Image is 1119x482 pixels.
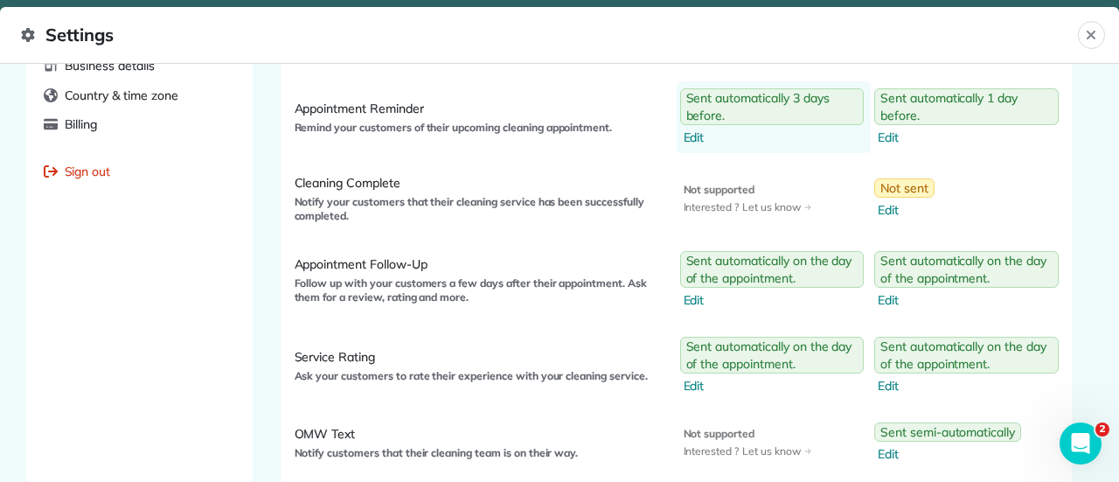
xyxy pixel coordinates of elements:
[878,129,1059,146] span: Edit
[37,83,242,109] a: Country & time zone
[295,276,663,304] span: Follow up with your customers a few days after their appointment. Ask them for a review, rating a...
[871,81,1066,153] a: Sent automatically 1 day before.Edit
[1078,21,1105,49] button: Close
[37,112,242,138] a: Billing
[65,87,178,104] span: Country & time zone
[684,427,811,441] span: Not supported
[880,252,1053,287] span: Sent automatically on the day of the appointment.
[686,338,858,373] span: Sent automatically on the day of the appointment.
[295,348,663,366] span: Service Rating
[295,369,663,383] span: Ask your customers to rate their experience with your cleaning service.
[1060,423,1102,465] iframe: Intercom live chat
[880,179,928,197] span: Not sent
[880,89,1053,124] span: Sent automatically 1 day before.
[742,200,811,214] span: Let us know
[871,244,1066,316] a: Sent automatically on the day of the appointment.Edit
[65,57,155,74] span: Business details
[880,423,1015,441] span: Sent semi-automatically
[1095,423,1109,437] span: 2
[878,201,935,219] span: Edit
[684,444,740,458] span: Interested ?
[65,115,98,133] span: Billing
[65,163,111,180] span: Sign out
[295,255,663,273] span: Appointment Follow-Up
[37,53,242,80] a: Business details
[684,200,740,214] span: Interested ?
[677,81,872,153] a: Sent automatically 3 days before.Edit
[295,446,663,460] span: Notify customers that their cleaning team is on their way.
[677,330,872,402] a: Sent automatically on the day of the appointment.Edit
[684,129,865,146] span: Edit
[878,291,1059,309] span: Edit
[677,244,872,316] a: Sent automatically on the day of the appointment.Edit
[295,100,663,117] span: Appointment Reminder
[878,377,1059,395] span: Edit
[684,377,865,395] span: Edit
[878,445,1021,463] span: Edit
[677,176,818,221] a: Not supportedInterested ?Let us know
[295,425,663,443] span: OMW Text
[880,338,1053,373] span: Sent automatically on the day of the appointment.
[684,291,865,309] span: Edit
[21,21,1078,49] span: Settings
[871,171,942,226] a: Not sentEdit
[871,416,1028,470] a: Sent semi-automaticallyEdit
[686,252,858,287] span: Sent automatically on the day of the appointment.
[684,183,811,197] span: Not supported
[295,195,663,223] span: Notify your customers that their cleaning service has been successfully completed.
[686,89,858,124] span: Sent automatically 3 days before.
[871,330,1066,402] a: Sent automatically on the day of the appointment.Edit
[37,159,242,185] a: Sign out
[742,444,811,458] span: Let us know
[295,121,663,135] span: Remind your customers of their upcoming cleaning appointment.
[677,420,818,465] a: Not supportedInterested ?Let us know
[295,174,663,192] span: Cleaning Complete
